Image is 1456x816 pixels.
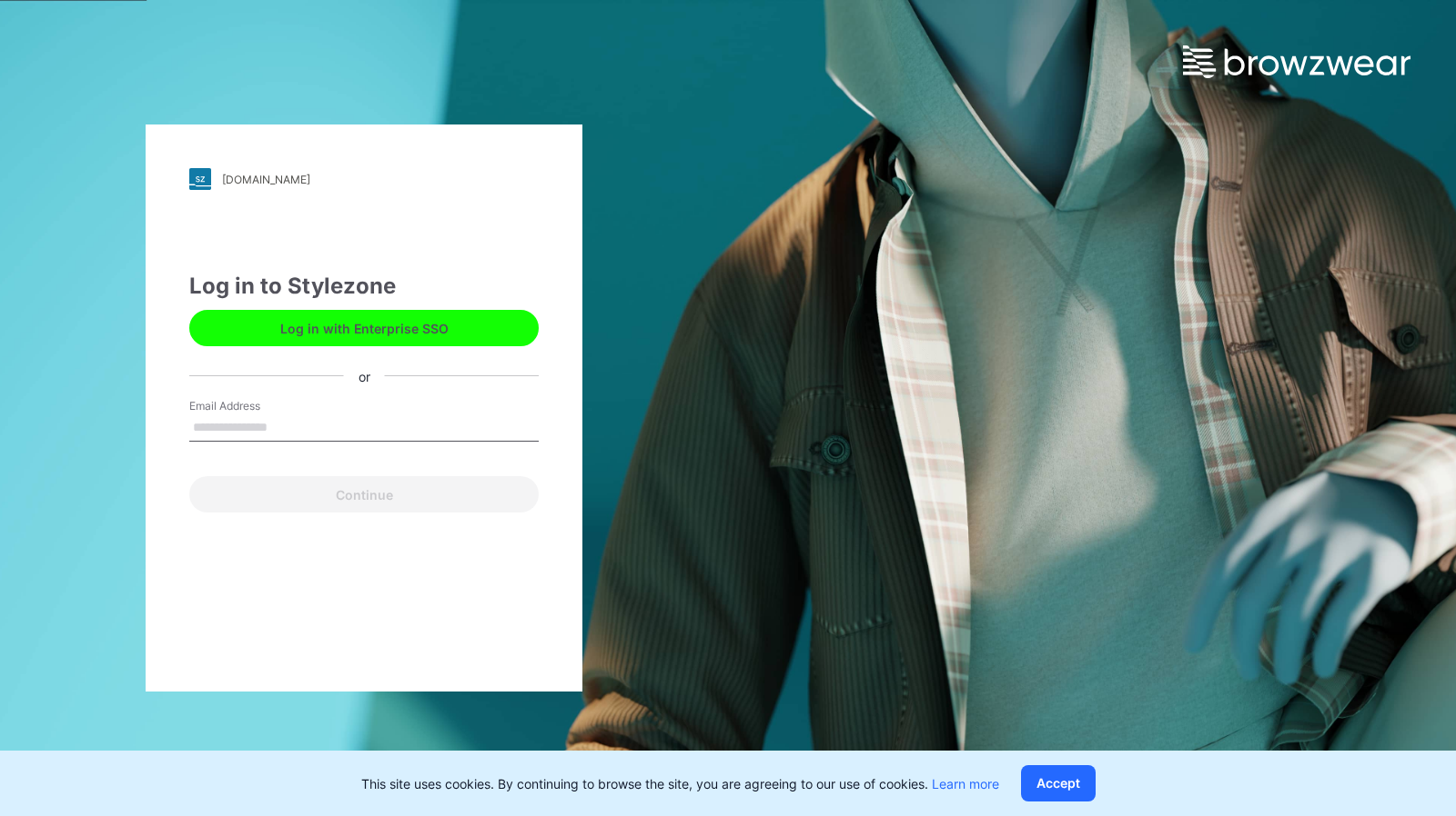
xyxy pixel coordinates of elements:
[1021,765,1096,801] button: Accept
[189,398,317,414] label: Email Address
[189,270,539,303] div: Log in to Stylezone
[361,774,999,793] p: This site uses cookies. By continuing to browse the site, you are agreeing to our use of cookies.
[189,310,539,346] button: Log in with Enterprise SSO
[189,168,539,190] a: [DOMAIN_NAME]
[932,776,999,791] a: Learn more
[189,168,211,190] img: stylezone-logo.562084cfcfab977791bfbf7441f1a819.svg
[1183,45,1410,78] img: browzwear-logo.e42bd6dac1945053ebaf764b6aa21510.svg
[344,366,385,385] div: or
[222,173,310,186] div: [DOMAIN_NAME]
